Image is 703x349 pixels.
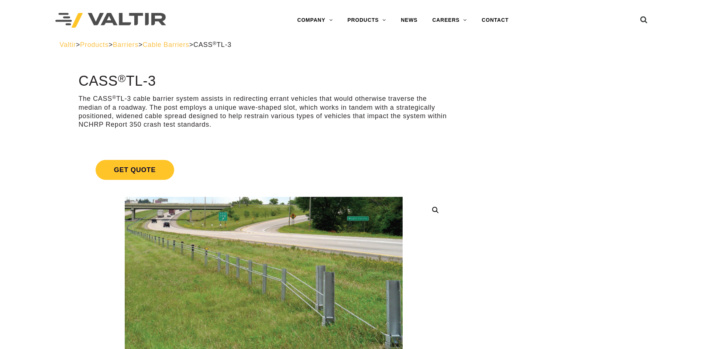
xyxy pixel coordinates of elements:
[79,73,449,89] h1: CASS TL-3
[193,41,231,48] span: CASS TL-3
[59,41,76,48] a: Valtir
[143,41,189,48] a: Cable Barriers
[55,13,166,28] img: Valtir
[340,13,393,28] a: PRODUCTS
[474,13,516,28] a: CONTACT
[118,72,126,84] sup: ®
[113,41,138,48] a: Barriers
[96,160,174,180] span: Get Quote
[80,41,108,48] a: Products
[79,151,449,189] a: Get Quote
[112,95,116,100] sup: ®
[425,13,474,28] a: CAREERS
[79,95,449,129] p: The CASS TL-3 cable barrier system assists in redirecting errant vehicles that would otherwise tr...
[290,13,340,28] a: COMPANY
[213,41,217,46] sup: ®
[59,41,644,49] div: > > > >
[393,13,425,28] a: NEWS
